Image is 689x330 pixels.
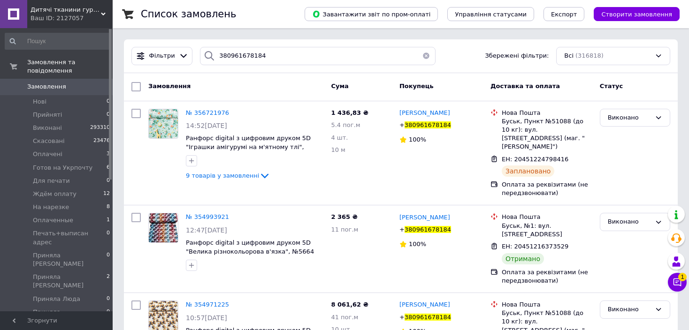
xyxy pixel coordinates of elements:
[447,7,534,21] button: Управління статусами
[90,124,110,132] span: 293310
[107,177,110,185] span: 0
[186,122,227,129] span: 14:52[DATE]
[107,216,110,225] span: 1
[584,10,680,17] a: Створити замовлення
[186,239,314,255] a: Ранфорс digital з цифровим друком 5D "Велика різнокольорова в'язка", №5664
[186,109,229,116] span: № 356721976
[668,273,687,292] button: Чат з покупцем1
[601,11,672,18] span: Створити замовлення
[305,7,438,21] button: Завантажити звіт по пром-оплаті
[149,213,178,242] img: Фото товару
[33,216,73,225] span: Оплаченные
[107,111,110,119] span: 0
[399,109,450,116] span: [PERSON_NAME]
[594,7,680,21] button: Створити замовлення
[399,226,405,233] span: +
[107,164,110,172] span: 6
[502,156,568,163] span: ЕН: 20451224798416
[678,273,687,281] span: 1
[608,113,651,123] div: Виконано
[33,308,107,325] span: Приняла [PERSON_NAME]
[502,213,592,221] div: Нова Пошта
[107,150,110,158] span: 3
[331,213,357,220] span: 2 365 ₴
[455,11,527,18] span: Управління статусами
[399,82,434,90] span: Покупець
[103,190,110,198] span: 12
[331,109,368,116] span: 1 436,83 ₴
[186,135,311,159] span: Ранфорс digital з цифровим друком 5D "Іграшки амігурумі на м'ятному тлі", №5672
[490,82,560,90] span: Доставка та оплата
[186,213,229,220] a: № 354993921
[575,52,604,59] span: (316818)
[149,52,175,60] span: Фільтри
[33,273,107,290] span: Приняла [PERSON_NAME]
[399,314,451,321] span: +380961678184
[608,217,651,227] div: Виконано
[405,314,451,321] span: 380961678184
[107,295,110,303] span: 0
[405,226,451,233] span: 380961678184
[417,47,436,65] button: Очистить
[186,301,229,308] a: № 354971225
[186,226,227,234] span: 12:47[DATE]
[409,240,426,247] span: 100%
[27,82,66,91] span: Замовлення
[331,314,358,321] span: 41 пог.м
[399,226,451,233] span: +380961678184
[502,243,568,250] span: ЕН: 20451216373529
[409,136,426,143] span: 100%
[186,314,227,322] span: 10:57[DATE]
[331,121,360,128] span: 5.4 пог.м
[331,146,345,153] span: 10 м
[33,190,77,198] span: Ждём оплату
[33,137,65,145] span: Скасовані
[33,177,70,185] span: Для печати
[331,301,368,308] span: 8 061,62 ₴
[600,82,623,90] span: Статус
[405,121,451,128] span: 380961678184
[33,295,80,303] span: Приняла Люда
[149,301,178,330] img: Фото товару
[608,305,651,315] div: Виконано
[107,97,110,106] span: 0
[399,121,405,128] span: +
[485,52,549,60] span: Збережені фільтри:
[186,172,259,179] span: 9 товарів у замовленні
[399,301,450,308] span: [PERSON_NAME]
[148,109,178,139] a: Фото товару
[502,268,592,285] div: Оплата за реквізитами (не передзвонювати)
[502,117,592,151] div: Буськ, Пункт №51088 (до 10 кг): вул. [STREET_ADDRESS] (маг. "[PERSON_NAME]")
[502,165,555,177] div: Заплановано
[399,109,450,118] a: [PERSON_NAME]
[107,273,110,290] span: 2
[564,52,574,60] span: Всі
[33,150,62,158] span: Оплачені
[5,33,111,50] input: Пошук
[331,134,348,141] span: 4 шт.
[33,203,69,211] span: На нарезке
[33,111,62,119] span: Прийняті
[502,300,592,309] div: Нова Пошта
[107,229,110,246] span: 0
[148,82,191,90] span: Замовлення
[141,8,236,20] h1: Список замовлень
[544,7,585,21] button: Експорт
[399,214,450,221] span: [PERSON_NAME]
[399,314,405,321] span: +
[33,164,92,172] span: Готов на Укрпочту
[107,308,110,325] span: 0
[312,10,430,18] span: Завантажити звіт по пром-оплаті
[33,97,46,106] span: Нові
[148,213,178,243] a: Фото товару
[502,253,544,264] div: Отримано
[502,222,592,239] div: Буськ, №1: вул. [STREET_ADDRESS]
[186,172,270,179] a: 9 товарів у замовленні
[399,300,450,309] a: [PERSON_NAME]
[27,58,113,75] span: Замовлення та повідомлення
[149,109,178,138] img: Фото товару
[107,203,110,211] span: 8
